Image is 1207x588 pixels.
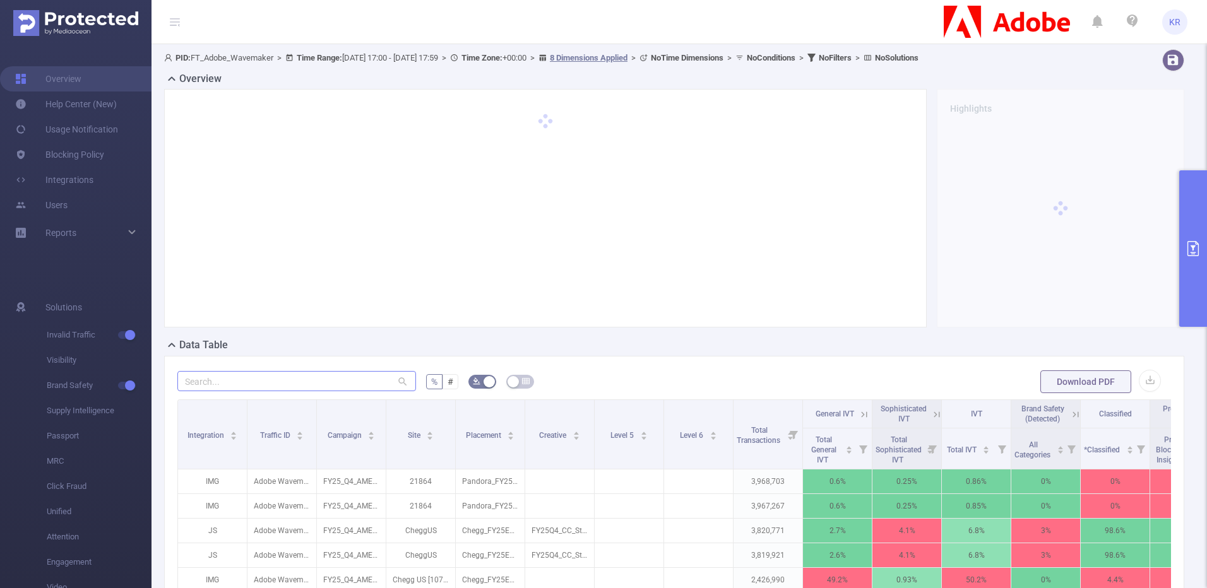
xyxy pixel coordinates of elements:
p: Adobe Wavemaker WW [15091] [247,469,316,493]
i: icon: caret-up [368,430,375,433]
span: # [448,377,453,387]
p: IMG [178,469,247,493]
i: icon: caret-up [230,430,237,433]
p: 0.25% [872,469,941,493]
b: No Solutions [875,53,919,62]
p: 4.1% [872,519,941,543]
span: Pre-Blocking Insights [1163,404,1206,423]
div: Sort [573,430,580,437]
a: Users [15,192,68,218]
span: Total Sophisticated IVT [876,435,922,464]
span: > [273,53,285,62]
b: PID: [175,53,191,62]
p: FY25Q4_CC_Student_STE_us_en_StudentMade-[PERSON_NAME]-NA_ST_300x250_NA_LearnMore_NA.jpg [5549044] [525,519,594,543]
i: Filter menu [1132,428,1150,469]
p: 2.7% [803,519,872,543]
span: Placement [466,431,503,440]
p: Pandora_FY25CC_CTX_Audio-Express-QuickAndEasy-30s_US_MOB_Audio_1x1_BusinessUsers_25-54BusinessUse... [456,494,525,518]
i: icon: caret-down [230,435,237,438]
span: Campaign [328,431,364,440]
p: 0.6% [803,469,872,493]
span: Unified [47,499,152,524]
b: Time Zone: [461,53,502,62]
i: icon: caret-up [640,430,647,433]
span: Site [408,431,422,440]
i: Filter menu [785,400,802,469]
i: icon: caret-up [427,430,434,433]
span: Passport [47,423,152,449]
div: Sort [230,430,237,437]
span: Brand Safety [47,373,152,398]
i: icon: caret-up [508,430,514,433]
span: Level 5 [610,431,636,440]
i: icon: caret-down [297,435,304,438]
div: Sort [640,430,648,437]
p: JS [178,519,247,543]
div: Sort [426,430,434,437]
i: icon: caret-down [710,435,716,438]
img: Protected Media [13,10,138,36]
i: icon: caret-down [1057,449,1064,452]
span: Supply Intelligence [47,398,152,423]
div: Sort [1057,444,1064,452]
p: Chegg_FY25EDU_RTR_Remarketing-3ps-NA-NA_US_CROSS_BAN_300x250_Students_NA_Display_Student_ASY.CRE.... [456,519,525,543]
p: JS [178,543,247,567]
b: No Time Dimensions [651,53,723,62]
span: Visibility [47,348,152,373]
p: 2.6% [803,543,872,567]
span: Total General IVT [811,435,836,464]
div: Sort [296,430,304,437]
span: > [627,53,639,62]
p: 0.86% [942,469,1011,493]
p: 0.6% [803,494,872,518]
p: 98.6% [1081,519,1150,543]
p: 21864 [386,494,455,518]
i: icon: table [522,377,530,385]
div: Sort [1126,444,1134,452]
span: KR [1169,9,1180,35]
i: icon: caret-up [710,430,716,433]
i: icon: caret-down [983,449,990,452]
div: Sort [710,430,717,437]
span: > [438,53,450,62]
p: 3,819,921 [734,543,802,567]
button: Download PDF [1040,370,1131,393]
span: > [723,53,735,62]
i: Filter menu [1062,428,1080,469]
a: Help Center (New) [15,91,117,117]
p: 0.85% [942,494,1011,518]
p: 21864 [386,469,455,493]
p: Adobe Wavemaker WW [15091] [247,543,316,567]
span: Brand Safety (Detected) [1021,404,1064,423]
p: Adobe Wavemaker WW [15091] [247,519,316,543]
i: Filter menu [993,428,1011,469]
p: FY25_Q4_AMER_Creative_AdobeExpress_Awareness_Discover_ASY_CRE_183_Digital [287518] [317,469,386,493]
p: FY25_Q4_AMER_Creative_STEDiscover_Awareness_Discover_ASY_CRE_185_Digital [287666] [317,543,386,567]
i: icon: caret-down [640,435,647,438]
span: > [852,53,864,62]
div: Sort [845,444,853,452]
p: 0% [1081,469,1150,493]
i: icon: caret-down [1126,449,1133,452]
span: Solutions [45,295,82,320]
p: Adobe Wavemaker WW [15091] [247,494,316,518]
p: 4.1% [872,543,941,567]
i: icon: caret-up [297,430,304,433]
span: > [526,53,538,62]
i: icon: caret-down [427,435,434,438]
i: icon: bg-colors [473,377,480,385]
span: MRC [47,449,152,474]
i: Filter menu [924,428,941,469]
p: CheggUS [386,543,455,567]
p: 3,968,703 [734,469,802,493]
p: FY25Q4_CC_Student_STE_us_en_StudentMade-PetstepsV2-NA_ST_300x250_NA_LearnMore_NA.jpg [5548841] [525,543,594,567]
i: Filter menu [854,428,872,469]
i: icon: caret-up [1126,444,1133,448]
b: No Filters [819,53,852,62]
p: 0% [1011,469,1080,493]
span: Pre-Blocking Insights [1156,435,1186,464]
p: 3,967,267 [734,494,802,518]
i: icon: caret-down [573,435,580,438]
div: Sort [982,444,990,452]
p: 3% [1011,519,1080,543]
